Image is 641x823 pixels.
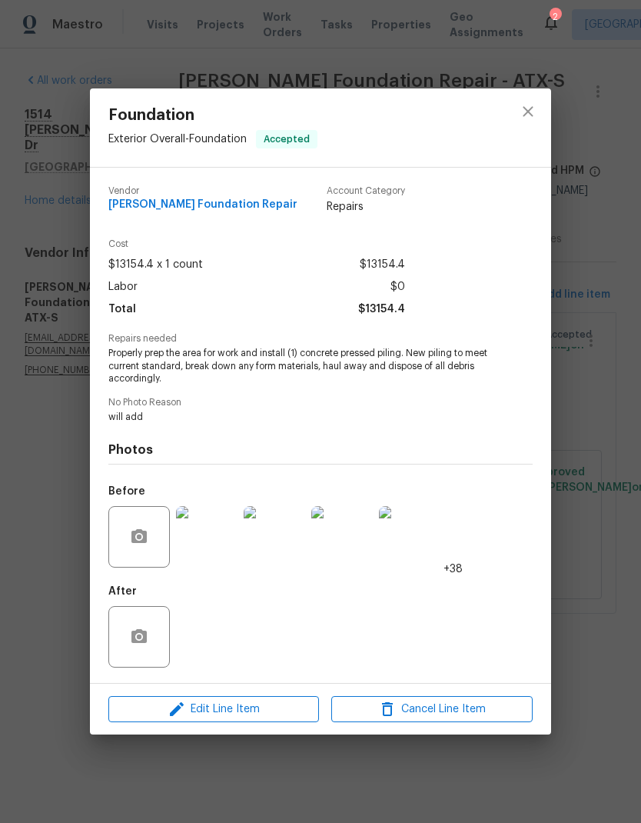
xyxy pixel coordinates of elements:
button: Cancel Line Item [331,696,533,723]
span: Accepted [257,132,316,147]
span: No Photo Reason [108,398,533,408]
span: Foundation [108,107,317,124]
h5: Before [108,486,145,497]
span: Edit Line Item [113,700,314,719]
span: $13154.4 [360,254,405,276]
h5: After [108,586,137,597]
span: Vendor [108,186,297,196]
h4: Photos [108,442,533,458]
span: +38 [443,561,463,577]
div: 2 [550,9,560,25]
span: Labor [108,276,138,298]
span: Properly prep the area for work and install (1) concrete pressed piling. New piling to meet curre... [108,347,490,385]
span: Repairs needed [108,334,533,344]
span: Exterior Overall - Foundation [108,133,247,144]
span: Total [108,298,136,321]
span: $13154.4 [358,298,405,321]
button: Edit Line Item [108,696,319,723]
span: Repairs [327,199,405,215]
span: Cancel Line Item [336,700,528,719]
span: Cost [108,239,405,249]
span: $13154.4 x 1 count [108,254,203,276]
span: Account Category [327,186,405,196]
button: close [510,93,546,130]
span: $0 [390,276,405,298]
span: will add [108,411,490,424]
span: [PERSON_NAME] Foundation Repair [108,199,297,211]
